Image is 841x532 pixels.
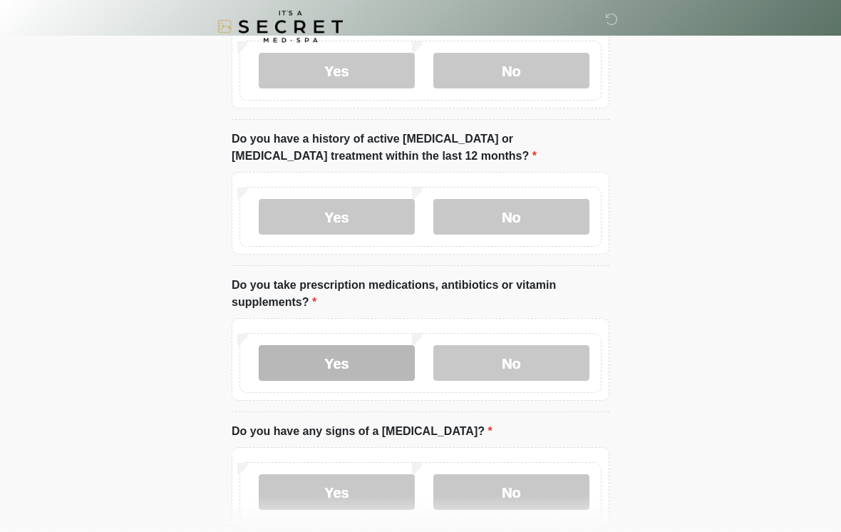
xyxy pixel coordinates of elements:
label: No [433,475,589,511]
label: Yes [259,53,415,89]
img: It's A Secret Med Spa Logo [217,11,343,43]
label: No [433,200,589,235]
label: Do you have a history of active [MEDICAL_DATA] or [MEDICAL_DATA] treatment within the last 12 mon... [232,131,609,165]
label: No [433,346,589,382]
label: Yes [259,200,415,235]
label: Do you take prescription medications, antibiotics or vitamin supplements? [232,277,609,312]
label: Yes [259,346,415,382]
label: Do you have any signs of a [MEDICAL_DATA]? [232,424,492,441]
label: No [433,53,589,89]
label: Yes [259,475,415,511]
